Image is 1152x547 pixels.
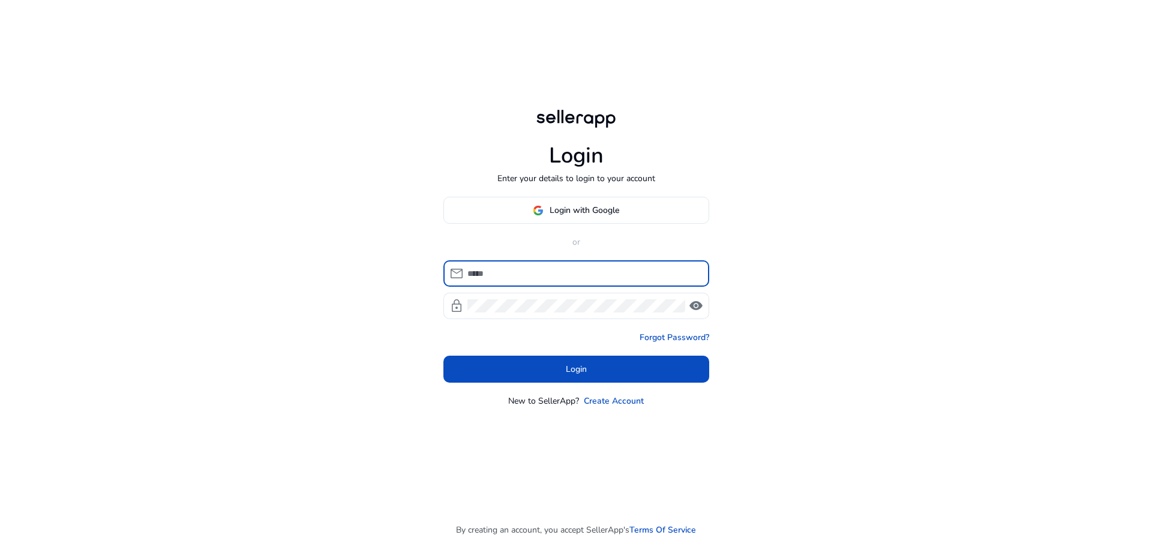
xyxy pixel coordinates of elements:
span: Login with Google [550,204,619,217]
img: google-logo.svg [533,205,544,216]
button: Login with Google [443,197,709,224]
span: mail [449,266,464,281]
p: Enter your details to login to your account [497,172,655,185]
span: visibility [689,299,703,313]
p: or [443,236,709,248]
a: Create Account [584,395,644,407]
button: Login [443,356,709,383]
span: Login [566,363,587,375]
span: lock [449,299,464,313]
p: New to SellerApp? [508,395,579,407]
a: Terms Of Service [629,524,696,536]
a: Forgot Password? [640,331,709,344]
h1: Login [549,143,604,169]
